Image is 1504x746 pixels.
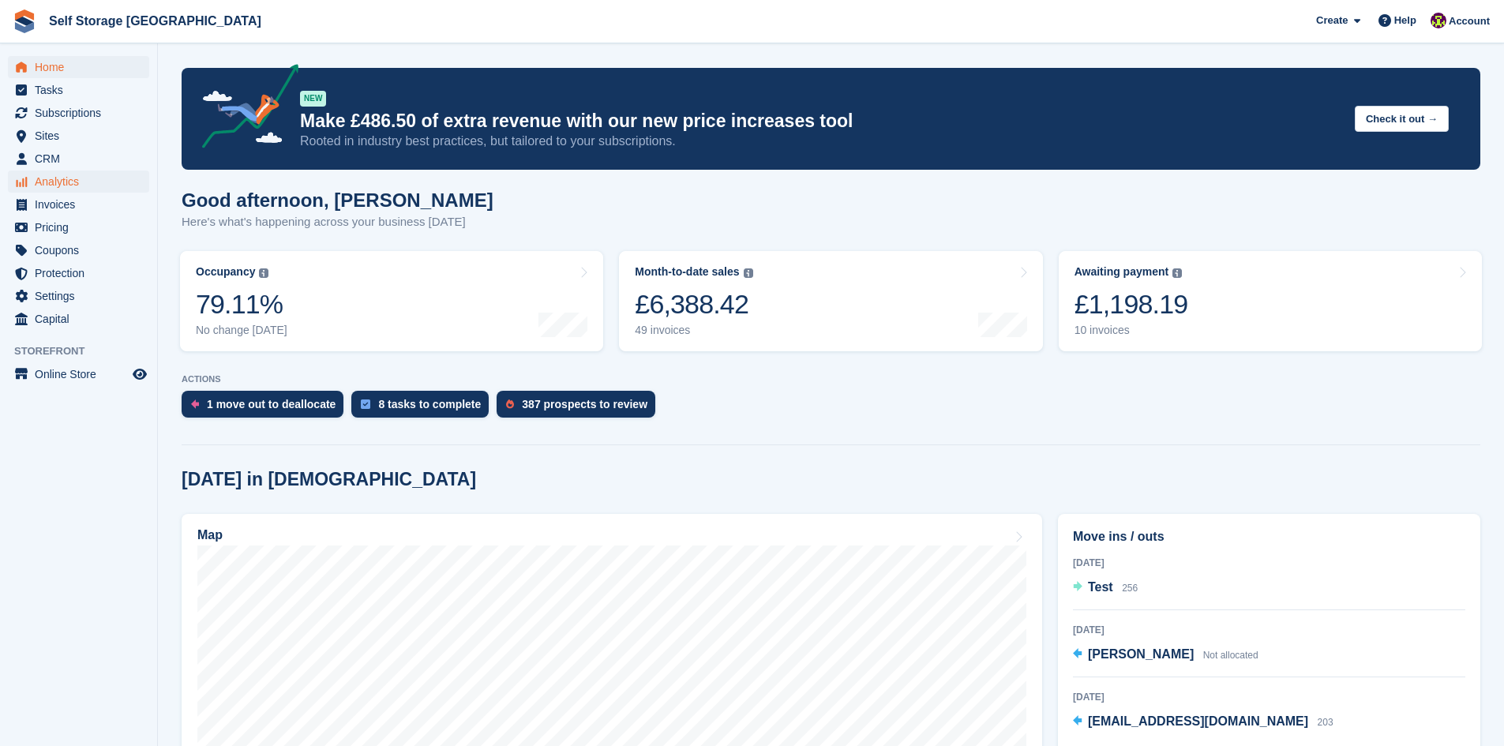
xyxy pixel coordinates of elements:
span: Pricing [35,216,129,238]
p: Rooted in industry best practices, but tailored to your subscriptions. [300,133,1342,150]
a: menu [8,193,149,216]
span: Coupons [35,239,129,261]
span: Capital [35,308,129,330]
a: 1 move out to deallocate [182,391,351,425]
a: menu [8,216,149,238]
p: Make £486.50 of extra revenue with our new price increases tool [300,110,1342,133]
a: Month-to-date sales £6,388.42 49 invoices [619,251,1042,351]
div: Occupancy [196,265,255,279]
span: Storefront [14,343,157,359]
a: menu [8,363,149,385]
div: 1 move out to deallocate [207,398,336,410]
img: icon-info-grey-7440780725fd019a000dd9b08b2336e03edf1995a4989e88bcd33f0948082b44.svg [744,268,753,278]
span: Home [35,56,129,78]
div: [DATE] [1073,623,1465,637]
img: move_outs_to_deallocate_icon-f764333ba52eb49d3ac5e1228854f67142a1ed5810a6f6cc68b1a99e826820c5.svg [191,399,199,409]
a: menu [8,308,149,330]
span: Create [1316,13,1348,28]
span: Sites [35,125,129,147]
div: £6,388.42 [635,288,752,321]
button: Check it out → [1355,106,1449,132]
span: Subscriptions [35,102,129,124]
div: Month-to-date sales [635,265,739,279]
span: Settings [35,285,129,307]
span: Help [1394,13,1416,28]
a: menu [8,148,149,170]
div: 387 prospects to review [522,398,647,410]
h2: Move ins / outs [1073,527,1465,546]
div: Awaiting payment [1075,265,1169,279]
a: menu [8,102,149,124]
p: ACTIONS [182,374,1480,384]
a: Preview store [130,365,149,384]
h1: Good afternoon, [PERSON_NAME] [182,189,493,211]
div: 10 invoices [1075,324,1188,337]
p: Here's what's happening across your business [DATE] [182,213,493,231]
a: menu [8,239,149,261]
div: No change [DATE] [196,324,287,337]
span: Analytics [35,171,129,193]
span: Not allocated [1203,650,1258,661]
a: Self Storage [GEOGRAPHIC_DATA] [43,8,268,34]
span: Invoices [35,193,129,216]
div: £1,198.19 [1075,288,1188,321]
a: menu [8,285,149,307]
div: NEW [300,91,326,107]
a: menu [8,56,149,78]
div: [DATE] [1073,556,1465,570]
h2: Map [197,528,223,542]
div: 49 invoices [635,324,752,337]
a: menu [8,262,149,284]
a: [EMAIL_ADDRESS][DOMAIN_NAME] 203 [1073,712,1333,733]
h2: [DATE] in [DEMOGRAPHIC_DATA] [182,469,476,490]
a: Awaiting payment £1,198.19 10 invoices [1059,251,1482,351]
span: Protection [35,262,129,284]
span: CRM [35,148,129,170]
div: 8 tasks to complete [378,398,481,410]
span: Account [1449,13,1490,29]
span: [EMAIL_ADDRESS][DOMAIN_NAME] [1088,714,1308,728]
img: icon-info-grey-7440780725fd019a000dd9b08b2336e03edf1995a4989e88bcd33f0948082b44.svg [259,268,268,278]
div: 79.11% [196,288,287,321]
div: [DATE] [1073,690,1465,704]
a: 387 prospects to review [497,391,663,425]
span: 256 [1122,583,1138,594]
a: menu [8,171,149,193]
img: stora-icon-8386f47178a22dfd0bd8f6a31ec36ba5ce8667c1dd55bd0f319d3a0aa187defe.svg [13,9,36,33]
span: Test [1088,580,1113,594]
img: prospect-51fa495bee0391a8d652442698ab0144808aea92771e9ea1ae160a38d050c398.svg [506,399,514,409]
a: 8 tasks to complete [351,391,497,425]
a: [PERSON_NAME] Not allocated [1073,645,1258,665]
span: Tasks [35,79,129,101]
a: menu [8,79,149,101]
img: price-adjustments-announcement-icon-8257ccfd72463d97f412b2fc003d46551f7dbcb40ab6d574587a9cd5c0d94... [189,64,299,154]
img: task-75834270c22a3079a89374b754ae025e5fb1db73e45f91037f5363f120a921f8.svg [361,399,370,409]
span: Online Store [35,363,129,385]
a: Occupancy 79.11% No change [DATE] [180,251,603,351]
span: [PERSON_NAME] [1088,647,1194,661]
a: Test 256 [1073,578,1138,598]
span: 203 [1318,717,1333,728]
a: menu [8,125,149,147]
img: Nicholas Williams [1431,13,1446,28]
img: icon-info-grey-7440780725fd019a000dd9b08b2336e03edf1995a4989e88bcd33f0948082b44.svg [1172,268,1182,278]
